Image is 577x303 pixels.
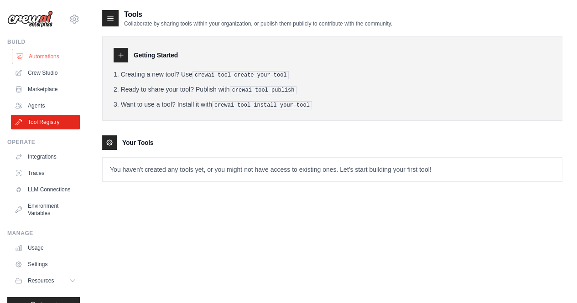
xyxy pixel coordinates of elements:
[11,98,80,113] a: Agents
[103,158,562,181] p: You haven't created any tools yet, or you might not have access to existing ones. Let's start bui...
[12,49,81,64] a: Automations
[114,85,551,94] li: Ready to share your tool? Publish with
[11,166,80,180] a: Traces
[11,199,80,221] a: Environment Variables
[230,86,297,94] pre: crewai tool publish
[11,273,80,288] button: Resources
[7,139,80,146] div: Operate
[11,149,80,164] a: Integrations
[11,257,80,272] a: Settings
[7,230,80,237] div: Manage
[7,38,80,46] div: Build
[124,9,392,20] h2: Tools
[114,70,551,79] li: Creating a new tool? Use
[11,182,80,197] a: LLM Connections
[11,241,80,255] a: Usage
[134,51,178,60] h3: Getting Started
[11,66,80,80] a: Crew Studio
[212,101,312,109] pre: crewai tool install your-tool
[124,20,392,27] p: Collaborate by sharing tools within your organization, or publish them publicly to contribute wit...
[28,277,54,284] span: Resources
[114,100,551,109] li: Want to use a tool? Install it with
[11,115,80,129] a: Tool Registry
[192,71,289,79] pre: crewai tool create your-tool
[11,82,80,97] a: Marketplace
[122,138,153,147] h3: Your Tools
[7,10,53,28] img: Logo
